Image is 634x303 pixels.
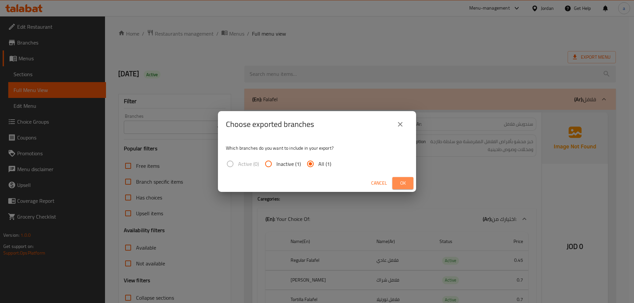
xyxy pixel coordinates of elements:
span: All (1) [318,160,331,168]
button: close [392,116,408,132]
h2: Choose exported branches [226,119,314,130]
span: Ok [398,179,408,187]
button: Ok [392,177,413,189]
span: Cancel [371,179,387,187]
p: Which branches do you want to include in your export? [226,145,408,151]
span: Inactive (1) [276,160,301,168]
span: Active (0) [238,160,259,168]
button: Cancel [369,177,390,189]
